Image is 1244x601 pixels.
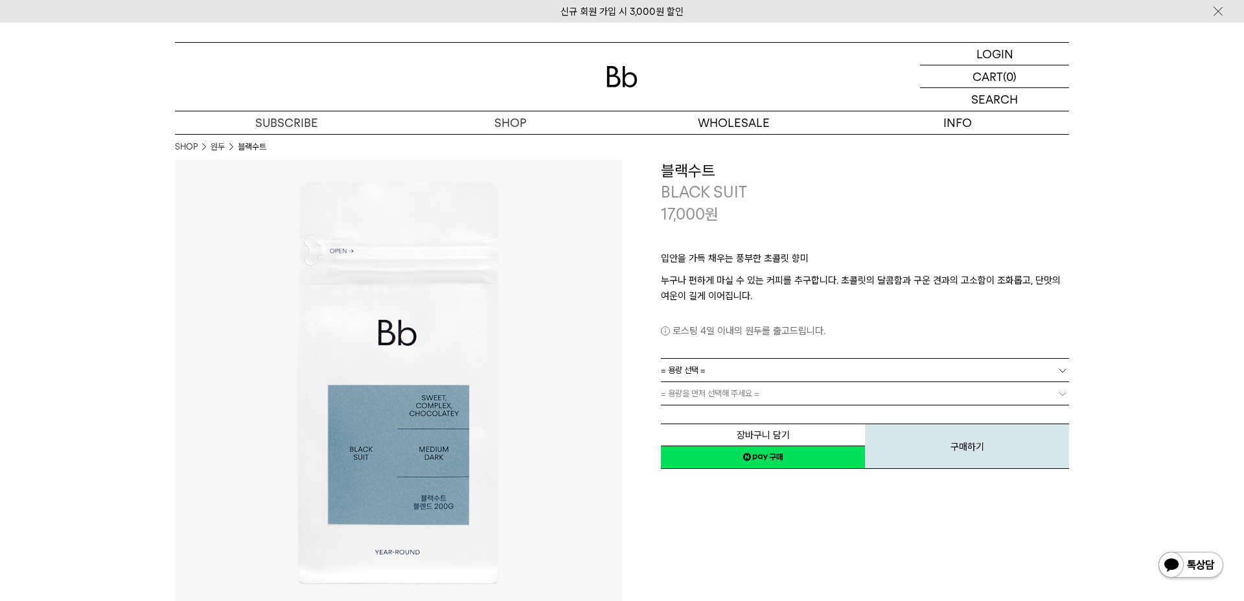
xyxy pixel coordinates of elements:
img: 카카오톡 채널 1:1 채팅 버튼 [1157,550,1225,582]
button: 장바구니 담기 [661,424,865,446]
a: SHOP [398,111,622,134]
p: 누구나 편하게 마실 수 있는 커피를 추구합니다. 초콜릿의 달콤함과 구운 견과의 고소함이 조화롭고, 단맛의 여운이 길게 이어집니다. [661,273,1069,304]
a: SHOP [175,141,198,153]
span: = 용량을 먼저 선택해 주세요 = [661,382,759,405]
a: 신규 회원 가입 시 3,000원 할인 [560,6,684,17]
p: LOGIN [976,43,1013,65]
span: = 용량 선택 = [661,359,706,381]
img: 로고 [606,66,638,87]
a: 원두 [211,141,225,153]
p: INFO [846,111,1069,134]
p: 로스팅 4일 이내의 원두를 출고드립니다. [661,323,1069,339]
a: 새창 [661,446,865,469]
li: 블랙수트 [238,141,266,153]
h3: 블랙수트 [661,160,1069,182]
p: CART [973,65,1003,87]
span: 원 [705,205,719,223]
button: 구매하기 [865,424,1069,469]
p: 17,000 [661,203,719,225]
a: CART (0) [920,65,1069,88]
a: LOGIN [920,43,1069,65]
p: SEARCH [971,88,1018,111]
p: WHOLESALE [622,111,846,134]
p: (0) [1003,65,1017,87]
p: BLACK SUIT [661,181,1069,203]
p: 입안을 가득 채우는 풍부한 초콜릿 향미 [661,251,1069,273]
a: SUBSCRIBE [175,111,398,134]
